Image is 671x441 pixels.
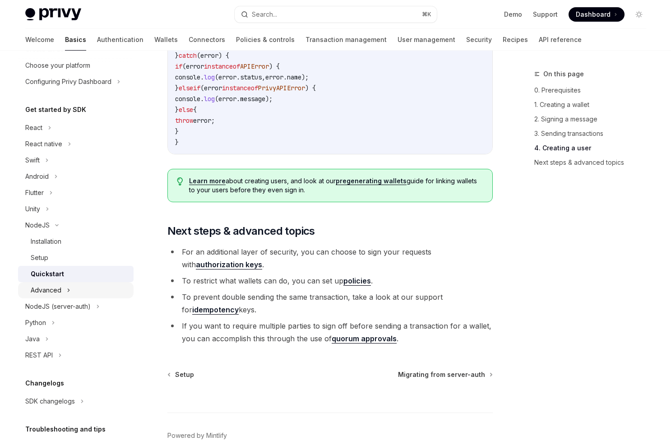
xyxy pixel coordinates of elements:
[200,73,204,81] span: .
[534,126,653,141] a: 3. Sending transactions
[240,73,262,81] span: status
[543,69,584,79] span: On this page
[186,62,204,70] span: error
[167,291,493,316] li: To prevent double sending the same transaction, take a look at our support for keys.
[204,62,240,70] span: instanceof
[539,29,582,51] a: API reference
[179,51,197,60] span: catch
[236,95,240,103] span: .
[193,106,197,114] span: {
[175,51,179,60] span: }
[534,112,653,126] a: 2. Signing a message
[301,73,309,81] span: );
[218,73,236,81] span: error
[305,84,316,92] span: ) {
[179,106,193,114] span: else
[398,370,492,379] a: Migrating from server-auth
[222,84,258,92] span: instanceof
[265,73,283,81] span: error
[175,62,182,70] span: if
[283,73,287,81] span: .
[189,177,226,185] a: Learn more
[569,7,625,22] a: Dashboard
[175,138,179,146] span: }
[534,97,653,112] a: 1. Creating a wallet
[167,246,493,271] li: For an additional layer of security, you can choose to sign your requests with .
[240,62,269,70] span: APIError
[168,370,194,379] a: Setup
[25,350,53,361] div: REST API
[336,177,407,185] a: pregenerating wallets
[25,220,50,231] div: NodeJS
[240,95,265,103] span: message
[398,29,455,51] a: User management
[175,84,179,92] span: }
[218,95,236,103] span: error
[154,29,178,51] a: Wallets
[258,84,305,92] span: PrivyAPIError
[18,250,134,266] a: Setup
[422,11,431,18] span: ⌘ K
[167,431,227,440] a: Powered by Mintlify
[18,57,134,74] a: Choose your platform
[204,84,222,92] span: error
[167,224,315,238] span: Next steps & advanced topics
[200,51,218,60] span: error
[576,10,611,19] span: Dashboard
[215,95,218,103] span: (
[193,116,211,125] span: error
[175,370,194,379] span: Setup
[175,95,200,103] span: console
[97,29,143,51] a: Authentication
[332,334,397,344] a: quorum approvals
[398,370,485,379] span: Migrating from server-auth
[200,95,204,103] span: .
[25,396,75,407] div: SDK changelogs
[25,204,40,214] div: Unity
[25,104,86,115] h5: Get started by SDK
[534,155,653,170] a: Next steps & advanced topics
[177,177,183,186] svg: Tip
[236,29,295,51] a: Policies & controls
[25,171,49,182] div: Android
[189,29,225,51] a: Connectors
[31,252,48,263] div: Setup
[31,236,61,247] div: Installation
[18,233,134,250] a: Installation
[25,60,90,71] div: Choose your platform
[218,51,229,60] span: ) {
[269,62,280,70] span: ) {
[25,139,62,149] div: React native
[262,73,265,81] span: ,
[632,7,646,22] button: Toggle dark mode
[204,73,215,81] span: log
[265,95,273,103] span: );
[196,260,262,269] a: authorization keys
[25,155,40,166] div: Swift
[25,29,54,51] a: Welcome
[25,334,40,344] div: Java
[534,141,653,155] a: 4. Creating a user
[31,269,64,279] div: Quickstart
[287,73,301,81] span: name
[175,116,193,125] span: throw
[175,73,200,81] span: console
[192,305,239,315] a: idempotency
[504,10,522,19] a: Demo
[211,116,215,125] span: ;
[175,127,179,135] span: }
[167,274,493,287] li: To restrict what wallets can do, you can set up .
[193,84,200,92] span: if
[65,29,86,51] a: Basics
[25,122,42,133] div: React
[18,266,134,282] a: Quickstart
[197,51,200,60] span: (
[343,276,371,286] a: policies
[25,76,111,87] div: Configuring Privy Dashboard
[200,84,204,92] span: (
[305,29,387,51] a: Transaction management
[25,8,81,21] img: light logo
[503,29,528,51] a: Recipes
[25,301,91,312] div: NodeJS (server-auth)
[533,10,558,19] a: Support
